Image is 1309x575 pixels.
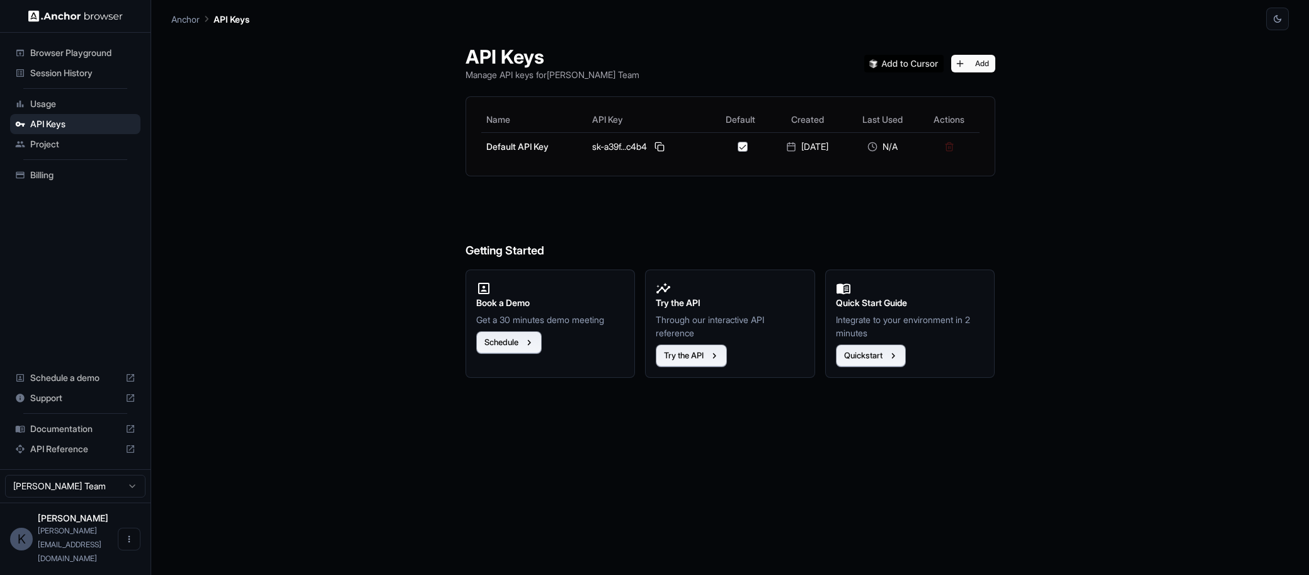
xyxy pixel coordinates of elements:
button: Quickstart [836,344,906,367]
span: API Reference [30,443,120,455]
td: Default API Key [481,132,587,161]
div: API Reference [10,439,140,459]
div: N/A [850,140,914,153]
div: Session History [10,63,140,83]
button: Try the API [656,344,727,367]
button: Copy API key [652,139,667,154]
div: API Keys [10,114,140,134]
h2: Book a Demo [476,296,625,310]
button: Schedule [476,331,542,354]
div: Project [10,134,140,154]
div: sk-a39f...c4b4 [592,139,706,154]
th: Default [711,107,769,132]
th: Last Used [845,107,919,132]
th: API Key [587,107,711,132]
div: Documentation [10,419,140,439]
img: Anchor Logo [28,10,123,22]
p: Integrate to your environment in 2 minutes [836,313,985,339]
span: Usage [30,98,135,110]
nav: breadcrumb [171,12,249,26]
th: Actions [919,107,979,132]
span: Billing [30,169,135,181]
span: API Keys [30,118,135,130]
div: Billing [10,165,140,185]
div: [DATE] [774,140,840,153]
h1: API Keys [466,45,639,68]
div: Schedule a demo [10,368,140,388]
h6: Getting Started [466,191,995,260]
span: Kevin Yung [38,513,108,523]
p: Get a 30 minutes demo meeting [476,313,625,326]
div: Support [10,388,140,408]
th: Name [481,107,587,132]
span: Documentation [30,423,120,435]
p: API Keys [214,13,249,26]
span: Schedule a demo [30,372,120,384]
span: k.yung@live.com [38,526,101,563]
span: Project [30,138,135,151]
span: Session History [30,67,135,79]
p: Through our interactive API reference [656,313,804,339]
h2: Try the API [656,296,804,310]
img: Add anchorbrowser MCP server to Cursor [864,55,944,72]
p: Manage API keys for [PERSON_NAME] Team [466,68,639,81]
h2: Quick Start Guide [836,296,985,310]
span: Support [30,392,120,404]
th: Created [769,107,845,132]
div: Browser Playground [10,43,140,63]
button: Add [951,55,995,72]
span: Browser Playground [30,47,135,59]
p: Anchor [171,13,200,26]
button: Open menu [118,528,140,550]
div: Usage [10,94,140,114]
div: K [10,528,33,550]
